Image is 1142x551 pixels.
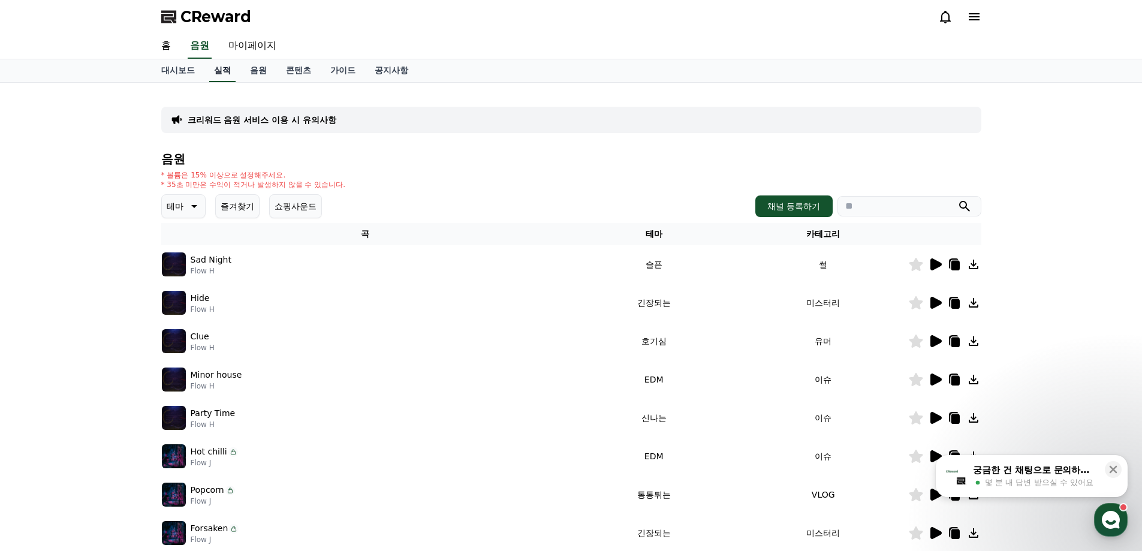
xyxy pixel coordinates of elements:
[4,380,79,410] a: 홈
[569,360,739,399] td: EDM
[167,198,183,215] p: 테마
[219,34,286,59] a: 마이페이지
[739,475,908,514] td: VLOG
[739,437,908,475] td: 이슈
[191,292,210,305] p: Hide
[269,194,322,218] button: 쇼핑사운드
[739,399,908,437] td: 이슈
[191,407,236,420] p: Party Time
[162,483,186,507] img: music
[191,305,215,314] p: Flow H
[739,322,908,360] td: 유머
[162,444,186,468] img: music
[162,252,186,276] img: music
[209,59,236,82] a: 실적
[191,330,209,343] p: Clue
[38,398,45,408] span: 홈
[191,343,215,353] p: Flow H
[155,380,230,410] a: 설정
[162,291,186,315] img: music
[162,406,186,430] img: music
[161,180,346,189] p: * 35초 미만은 수익이 적거나 발생하지 않을 수 있습니다.
[569,437,739,475] td: EDM
[79,380,155,410] a: 대화
[191,522,228,535] p: Forsaken
[569,399,739,437] td: 신나는
[152,59,204,82] a: 대시보드
[191,266,231,276] p: Flow H
[162,521,186,545] img: music
[110,399,124,408] span: 대화
[191,445,227,458] p: Hot chilli
[161,152,981,165] h4: 음원
[739,360,908,399] td: 이슈
[755,195,832,217] button: 채널 등록하기
[191,484,224,496] p: Popcorn
[191,369,242,381] p: Minor house
[152,34,180,59] a: 홈
[161,223,570,245] th: 곡
[739,245,908,284] td: 썰
[162,329,186,353] img: music
[162,368,186,392] img: music
[188,34,212,59] a: 음원
[188,114,336,126] a: 크리워드 음원 서비스 이용 시 유의사항
[569,475,739,514] td: 통통튀는
[161,170,346,180] p: * 볼륨은 15% 이상으로 설정해주세요.
[191,496,235,506] p: Flow J
[185,398,200,408] span: 설정
[180,7,251,26] span: CReward
[191,420,236,429] p: Flow H
[191,254,231,266] p: Sad Night
[191,458,238,468] p: Flow J
[276,59,321,82] a: 콘텐츠
[569,223,739,245] th: 테마
[191,535,239,544] p: Flow J
[365,59,418,82] a: 공지사항
[739,284,908,322] td: 미스터리
[191,381,242,391] p: Flow H
[161,194,206,218] button: 테마
[161,7,251,26] a: CReward
[569,322,739,360] td: 호기심
[215,194,260,218] button: 즐겨찾기
[739,223,908,245] th: 카테고리
[569,284,739,322] td: 긴장되는
[569,245,739,284] td: 슬픈
[240,59,276,82] a: 음원
[321,59,365,82] a: 가이드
